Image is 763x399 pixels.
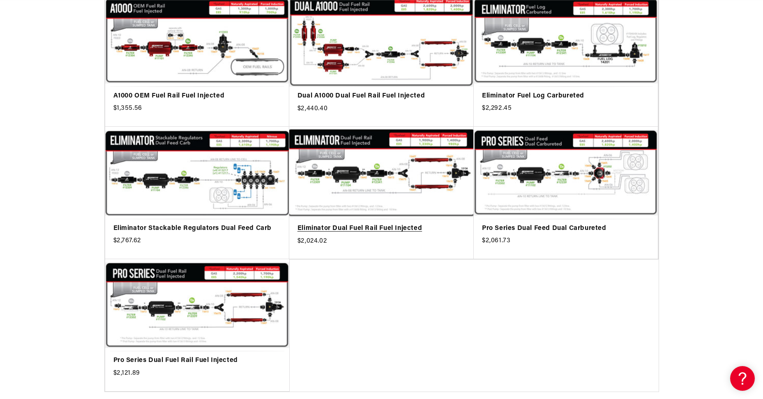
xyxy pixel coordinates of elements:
[113,91,281,102] a: A1000 OEM Fuel Rail Fuel Injected
[482,91,650,102] a: Eliminator Fuel Log Carbureted
[297,223,466,234] a: Eliminator Dual Fuel Rail Fuel Injected
[113,223,281,234] a: Eliminator Stackable Regulators Dual Feed Carb
[113,355,281,366] a: Pro Series Dual Fuel Rail Fuel Injected
[482,223,650,234] a: Pro Series Dual Feed Dual Carbureted
[297,91,466,102] a: Dual A1000 Dual Fuel Rail Fuel Injected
